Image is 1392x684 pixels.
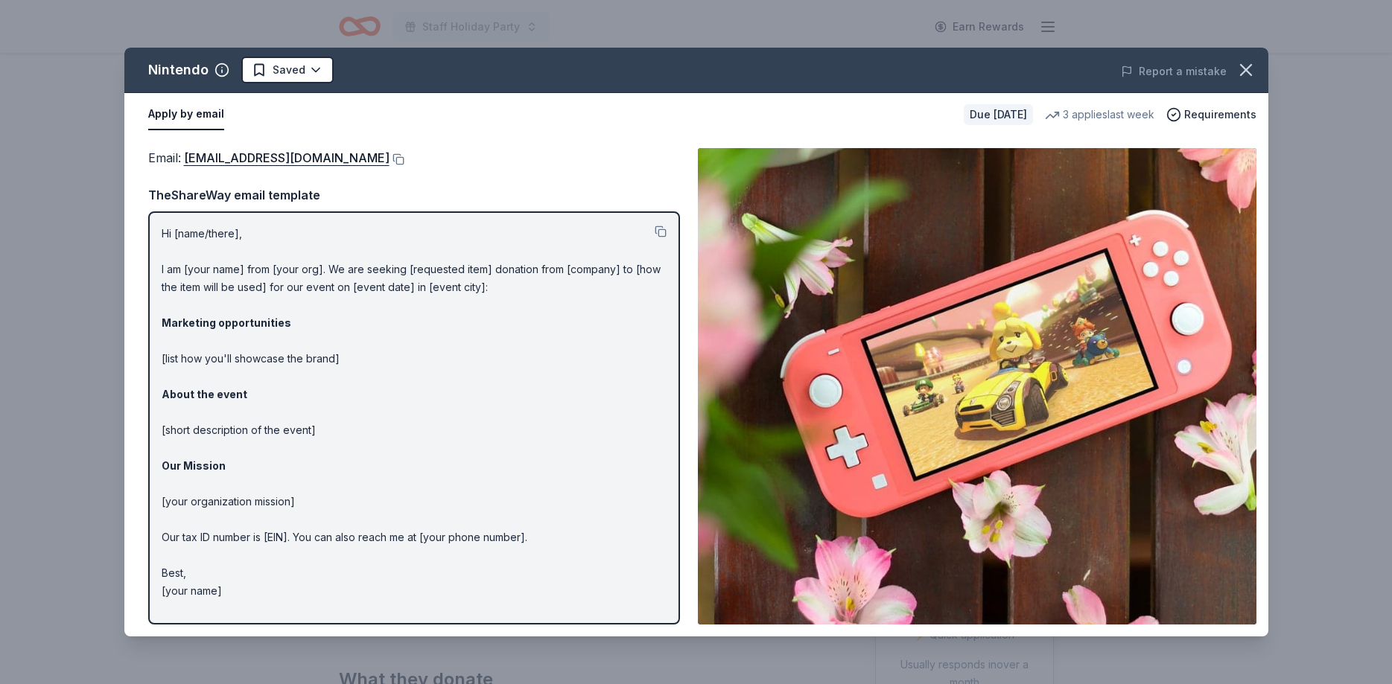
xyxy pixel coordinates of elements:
div: TheShareWay email template [148,185,680,205]
div: Nintendo [148,58,209,82]
span: Saved [273,61,305,79]
div: 3 applies last week [1045,106,1154,124]
button: Report a mistake [1121,63,1227,80]
p: Hi [name/there], I am [your name] from [your org]. We are seeking [requested item] donation from ... [162,225,667,600]
button: Apply by email [148,99,224,130]
button: Saved [241,57,334,83]
a: [EMAIL_ADDRESS][DOMAIN_NAME] [184,148,390,167]
div: Due [DATE] [964,104,1033,125]
strong: About the event [162,388,247,400]
img: Image for Nintendo [698,148,1256,624]
button: Requirements [1166,106,1256,124]
span: Requirements [1184,106,1256,124]
strong: Our Mission [162,459,226,472]
span: Email : [148,150,390,165]
strong: Marketing opportunities [162,316,291,329]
